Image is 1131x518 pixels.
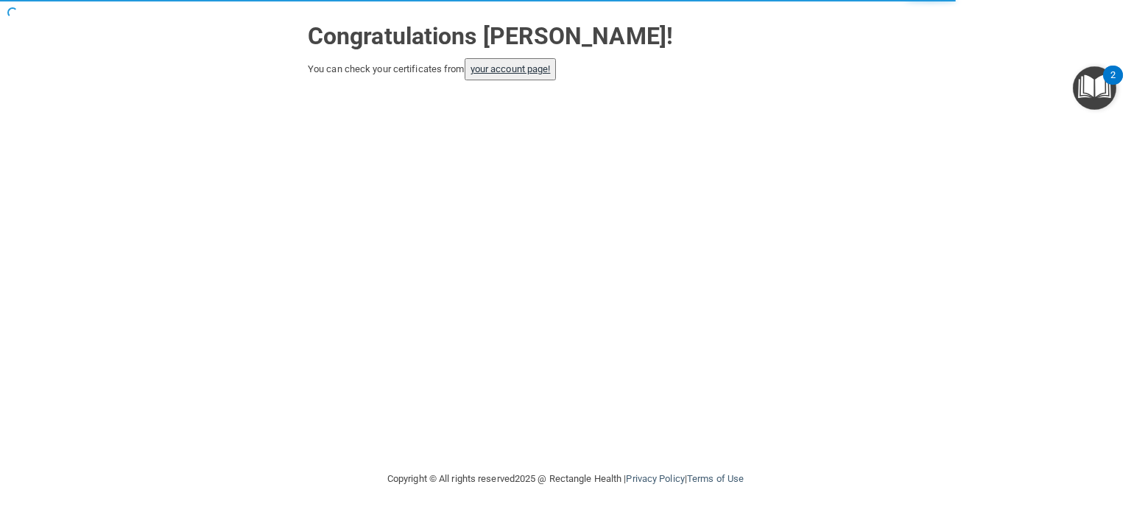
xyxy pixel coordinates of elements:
button: Open Resource Center, 2 new notifications [1073,66,1116,110]
div: You can check your certificates from [308,58,823,80]
a: Terms of Use [687,473,744,484]
div: 2 [1110,75,1116,94]
a: your account page! [471,63,551,74]
strong: Congratulations [PERSON_NAME]! [308,22,673,50]
a: Privacy Policy [626,473,684,484]
button: your account page! [465,58,557,80]
div: Copyright © All rights reserved 2025 @ Rectangle Health | | [297,455,834,503]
